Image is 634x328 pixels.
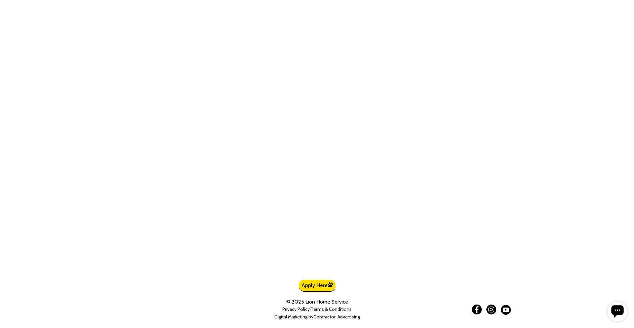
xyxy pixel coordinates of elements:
img: now-hiring [247,245,296,278]
a: Apply Here [299,280,335,292]
div: Digital Marketing by [251,314,383,320]
img: We hire veterans [354,245,387,278]
a: Privacy Policy [282,306,310,312]
img: CSU Sponsor Badge [5,294,71,323]
div: Open chat widget [3,3,22,22]
a: Terms & Conditions [311,306,352,312]
div: © 2025 Lion Home Service [251,299,383,305]
nav: | [251,307,383,320]
img: We hire veterans [300,245,350,278]
a: Contractor-Advertising [313,314,360,320]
